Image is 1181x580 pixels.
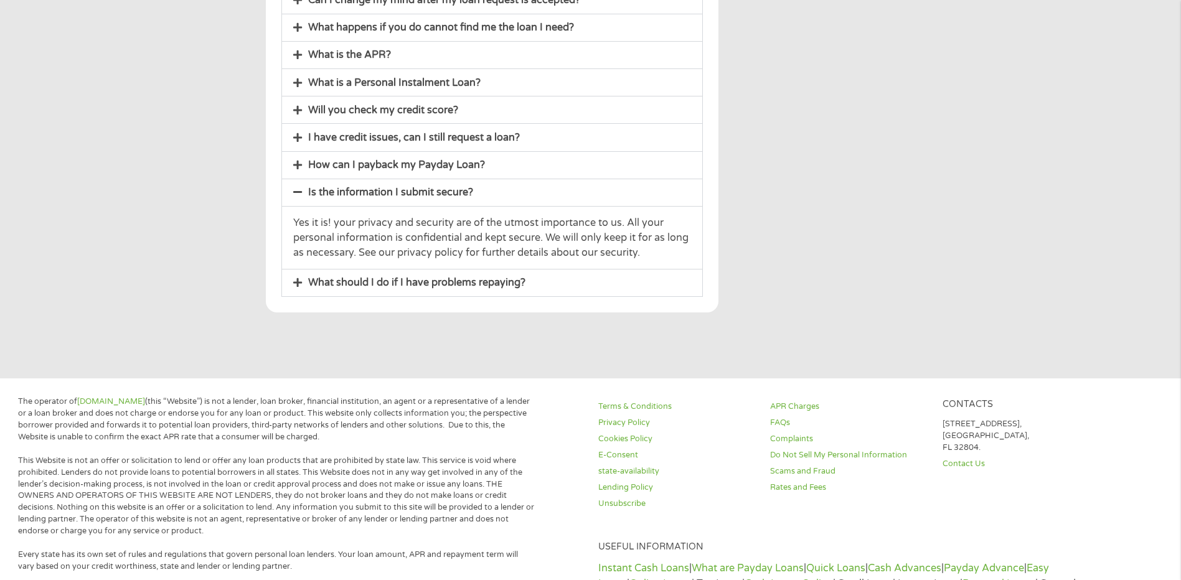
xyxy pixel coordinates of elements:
[770,433,927,445] a: Complaints
[770,465,927,477] a: Scams and Fraud
[943,418,1099,454] p: [STREET_ADDRESS], [GEOGRAPHIC_DATA], FL 32804.
[308,159,485,171] a: How can I payback my Payday Loan?
[308,49,391,61] a: What is the APR?
[308,77,481,89] a: What is a Personal Instalment Loan?
[18,549,535,573] p: Every state has its own set of rules and regulations that govern personal loan lenders. Your loan...
[282,14,702,41] div: What happens if you do cannot find me the loan I need?
[770,417,927,429] a: FAQs
[598,541,1099,553] h4: Useful Information
[293,215,691,261] p: Yes it is! your privacy and security are of the utmost importance to us. All your personal inform...
[77,396,145,406] a: [DOMAIN_NAME]
[308,104,458,116] a: Will you check my credit score?
[282,69,702,96] div: What is a Personal Instalment Loan?
[282,269,702,296] div: What should I do if I have problems repaying?
[308,186,473,199] a: Is the information I submit secure?
[770,401,927,413] a: APR Charges
[282,152,702,179] div: How can I payback my Payday Loan?
[308,21,574,34] a: What happens if you do cannot find me the loan I need?
[944,562,1024,574] a: Payday Advance
[282,124,702,151] div: I have credit issues, can I still request a loan?
[308,276,525,289] a: What should I do if I have problems repaying?
[598,562,689,574] a: Instant Cash Loans
[806,562,865,574] a: Quick Loans
[943,399,1099,411] h4: Contacts
[598,465,755,477] a: state-availability
[18,455,535,537] p: This Website is not an offer or solicitation to lend or offer any loan products that are prohibit...
[598,498,755,510] a: Unsubscribe
[308,131,520,144] a: I have credit issues, can I still request a loan?
[282,179,702,206] div: Is the information I submit secure?
[770,449,927,461] a: Do Not Sell My Personal Information
[282,42,702,68] div: What is the APR?
[598,401,755,413] a: Terms & Conditions
[282,96,702,123] div: Will you check my credit score?
[18,396,535,443] p: The operator of (this “Website”) is not a lender, loan broker, financial institution, an agent or...
[282,206,702,269] div: Is the information I submit secure?
[943,458,1099,470] a: Contact Us
[598,449,755,461] a: E-Consent
[598,433,755,445] a: Cookies Policy
[598,417,755,429] a: Privacy Policy
[770,482,927,493] a: Rates and Fees
[598,482,755,493] a: Lending Policy
[868,562,941,574] a: Cash Advances
[692,562,804,574] a: What are Payday Loans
